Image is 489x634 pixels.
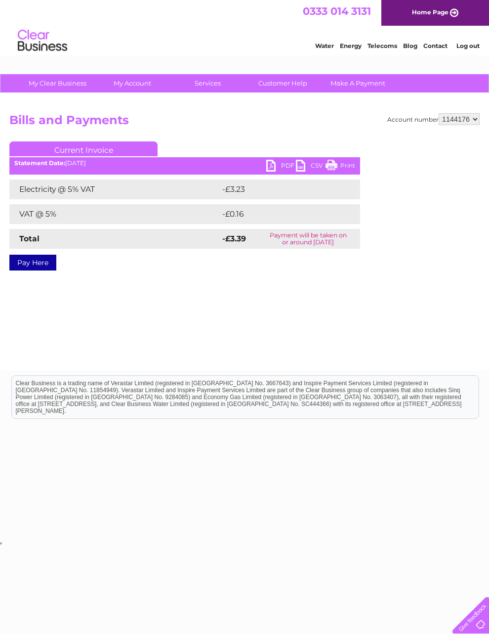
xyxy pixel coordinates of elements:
[340,42,362,49] a: Energy
[326,160,355,174] a: Print
[9,180,220,199] td: Electricity @ 5% VAT
[315,42,334,49] a: Water
[266,160,296,174] a: PDF
[9,113,480,132] h2: Bills and Payments
[19,234,40,243] strong: Total
[220,180,339,199] td: -£3.23
[12,5,479,48] div: Clear Business is a trading name of Verastar Limited (registered in [GEOGRAPHIC_DATA] No. 3667643...
[303,5,371,17] a: 0333 014 3131
[456,42,480,49] a: Log out
[92,74,173,92] a: My Account
[403,42,417,49] a: Blog
[167,74,248,92] a: Services
[9,255,56,271] a: Pay Here
[9,160,360,167] div: [DATE]
[17,74,98,92] a: My Clear Business
[317,74,399,92] a: Make A Payment
[14,159,65,167] b: Statement Date:
[242,74,324,92] a: Customer Help
[296,160,326,174] a: CSV
[256,229,360,249] td: Payment will be taken on or around [DATE]
[17,26,68,56] img: logo.png
[367,42,397,49] a: Telecoms
[387,113,480,125] div: Account number
[9,141,158,156] a: Current Invoice
[9,204,220,224] td: VAT @ 5%
[423,42,448,49] a: Contact
[222,234,246,243] strong: -£3.39
[220,204,338,224] td: -£0.16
